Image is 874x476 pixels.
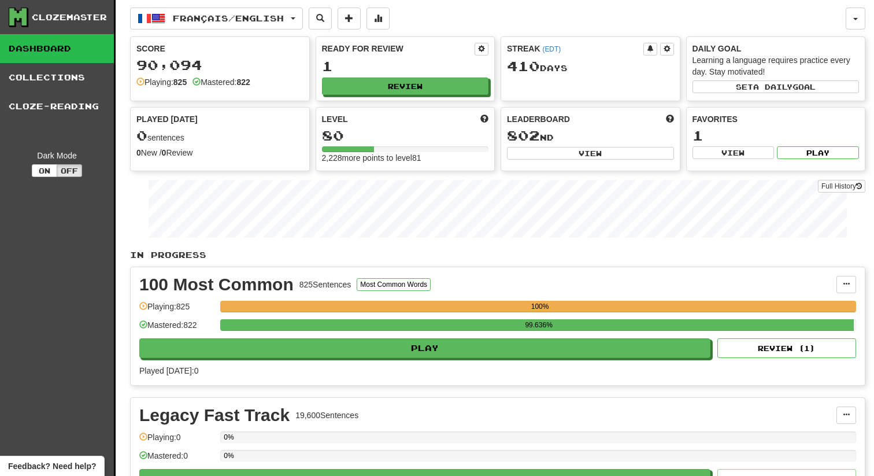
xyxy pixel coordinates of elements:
[192,76,250,88] div: Mastered:
[507,147,674,160] button: View
[507,128,674,143] div: nd
[139,407,290,424] div: Legacy Fast Track
[136,128,303,143] div: sentences
[136,76,187,88] div: Playing:
[236,78,250,87] strong: 822
[818,180,865,193] a: Full History
[139,301,214,320] div: Playing: 825
[322,78,489,95] button: Review
[130,249,865,261] p: In Progress
[173,78,187,87] strong: 825
[136,148,141,157] strong: 0
[692,54,860,78] div: Learning a language requires practice every day. Stay motivated!
[777,146,859,159] button: Play
[139,366,198,375] span: Played [DATE]: 0
[32,164,57,177] button: On
[507,113,570,125] span: Leaderboard
[692,43,860,54] div: Daily Goal
[139,319,214,338] div: Mastered: 822
[162,148,166,157] strong: 0
[309,8,332,29] button: Search sentences
[692,113,860,125] div: Favorites
[666,113,674,125] span: This week in points, UTC
[136,43,303,54] div: Score
[542,45,561,53] a: (EDT)
[299,279,351,290] div: 825 Sentences
[357,278,431,291] button: Most Common Words
[717,338,856,358] button: Review (1)
[322,43,475,54] div: Ready for Review
[139,431,214,451] div: Playing: 0
[366,8,390,29] button: More stats
[139,450,214,469] div: Mastered: 0
[136,127,147,143] span: 0
[224,319,854,331] div: 99.636%
[322,152,489,164] div: 2,228 more points to level 81
[507,59,674,74] div: Day s
[130,8,303,29] button: Français/English
[322,113,348,125] span: Level
[753,83,792,91] span: a daily
[136,113,198,125] span: Played [DATE]
[139,338,710,358] button: Play
[507,43,643,54] div: Streak
[139,276,294,293] div: 100 Most Common
[57,164,82,177] button: Off
[692,146,775,159] button: View
[322,128,489,143] div: 80
[32,12,107,23] div: Clozemaster
[338,8,361,29] button: Add sentence to collection
[173,13,284,23] span: Français / English
[136,147,303,158] div: New / Review
[224,301,856,312] div: 100%
[480,113,488,125] span: Score more points to level up
[295,409,358,421] div: 19,600 Sentences
[692,128,860,143] div: 1
[322,59,489,73] div: 1
[9,150,105,161] div: Dark Mode
[507,127,540,143] span: 802
[692,80,860,93] button: Seta dailygoal
[136,58,303,72] div: 90,094
[507,58,540,74] span: 410
[8,460,96,472] span: Open feedback widget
